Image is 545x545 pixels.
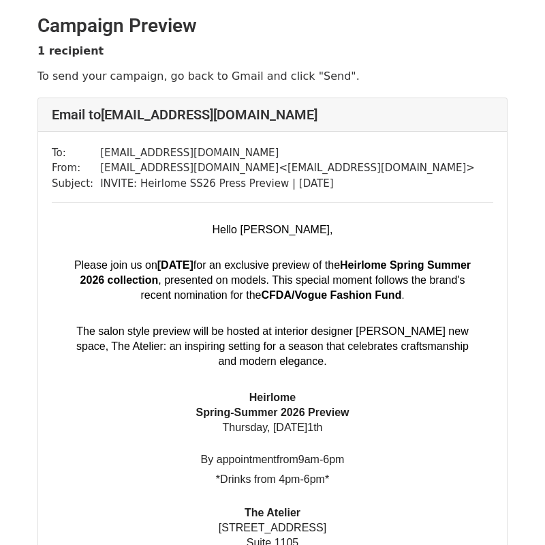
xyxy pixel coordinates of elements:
[37,14,508,38] h2: Campaign Preview
[196,407,349,418] span: Spring-Summer 2026 Preview
[52,106,493,123] h4: Email to [EMAIL_ADDRESS][DOMAIN_NAME]
[307,422,313,433] span: 1
[250,422,307,433] span: day, [DATE]
[76,325,469,367] span: The salon style preview will be hosted at interior designer [PERSON_NAME] new space, The Atelier:...
[401,290,404,301] span: .
[262,289,402,301] span: CFDA/Vogue Fashion Fund
[37,69,508,83] p: To send your campaign, go back to Gmail and click "Send".
[193,259,340,271] span: for an exclusive preview of the
[74,259,157,271] span: Please join us on
[229,422,250,433] span: hurs
[216,473,329,485] span: *Drinks from 4pm-6pm*
[277,454,298,465] span: from
[222,422,229,433] span: T
[52,145,100,161] td: To:
[52,160,100,176] td: From:
[157,259,193,271] span: [DATE]
[100,160,475,176] td: [EMAIL_ADDRESS][DOMAIN_NAME] < [EMAIL_ADDRESS][DOMAIN_NAME] >
[52,176,100,192] td: Subject:
[249,392,296,403] span: Heirlome
[298,454,345,465] span: 9am-6pm
[313,422,322,433] span: th
[100,176,475,192] td: INVITE: Heirlome SS26 Press Preview | [DATE]
[245,507,300,518] span: The Atelier
[100,145,475,161] td: [EMAIL_ADDRESS][DOMAIN_NAME]
[201,454,277,465] span: By appointment
[141,274,465,301] span: , presented on models. This special moment follows the brand's recent nomination for the
[37,44,104,57] strong: 1 recipient
[219,522,326,533] span: [STREET_ADDRESS]
[213,224,333,235] span: Hello [PERSON_NAME],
